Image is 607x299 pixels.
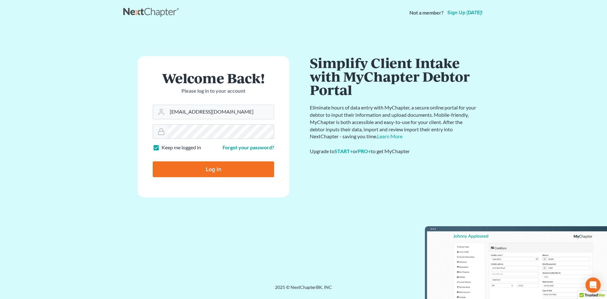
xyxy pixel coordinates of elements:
a: Forgot your password? [223,144,274,150]
label: Keep me logged in [162,144,201,151]
div: Upgrade to or to get MyChapter [310,148,477,155]
div: 2025 © NextChapterBK, INC [123,284,484,296]
input: Email Address [167,105,274,119]
p: Please log in to your account [153,87,274,95]
a: PRO+ [358,148,371,154]
a: START+ [334,148,353,154]
a: Learn More [377,133,402,139]
p: Eliminate hours of data entry with MyChapter, a secure online portal for your debtor to input the... [310,104,477,140]
input: Log In [153,161,274,177]
strong: Not a member? [409,9,444,16]
h1: Welcome Back! [153,71,274,85]
h1: Simplify Client Intake with MyChapter Debtor Portal [310,56,477,97]
a: Sign up [DATE]! [446,10,484,15]
div: Open Intercom Messenger [586,277,601,293]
